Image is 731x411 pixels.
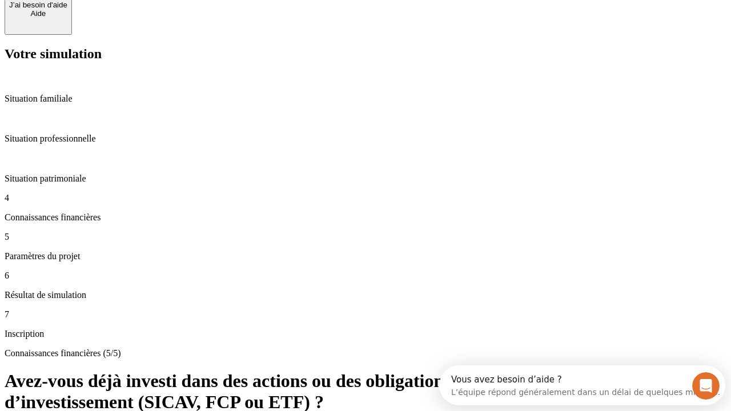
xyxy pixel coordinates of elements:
iframe: Intercom live chat discovery launcher [439,365,725,405]
p: Situation familiale [5,94,726,104]
div: Aide [9,9,67,18]
p: 4 [5,193,726,203]
div: J’ai besoin d'aide [9,1,67,9]
div: Ouvrir le Messenger Intercom [5,5,315,36]
div: Vous avez besoin d’aide ? [12,10,281,19]
p: Résultat de simulation [5,290,726,300]
iframe: Intercom live chat [692,372,720,400]
p: Inscription [5,329,726,339]
p: Situation patrimoniale [5,174,726,184]
p: 5 [5,232,726,242]
p: Paramètres du projet [5,251,726,261]
h2: Votre simulation [5,46,726,62]
div: L’équipe répond généralement dans un délai de quelques minutes. [12,19,281,31]
p: Situation professionnelle [5,134,726,144]
p: 6 [5,271,726,281]
p: Connaissances financières [5,212,726,223]
p: 7 [5,309,726,320]
p: Connaissances financières (5/5) [5,348,726,358]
